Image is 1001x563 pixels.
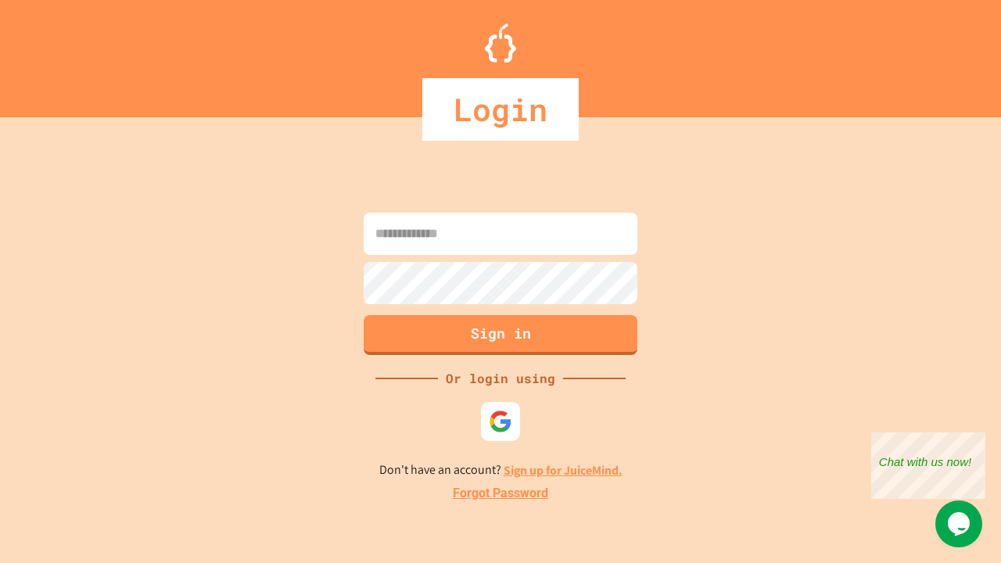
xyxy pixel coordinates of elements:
iframe: chat widget [871,432,985,499]
p: Don't have an account? [379,461,622,480]
img: google-icon.svg [489,410,512,433]
a: Forgot Password [453,484,548,503]
img: Logo.svg [485,23,516,63]
button: Sign in [364,315,637,355]
div: Or login using [438,369,563,388]
a: Sign up for JuiceMind. [504,462,622,479]
iframe: chat widget [935,500,985,547]
div: Login [422,78,579,141]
